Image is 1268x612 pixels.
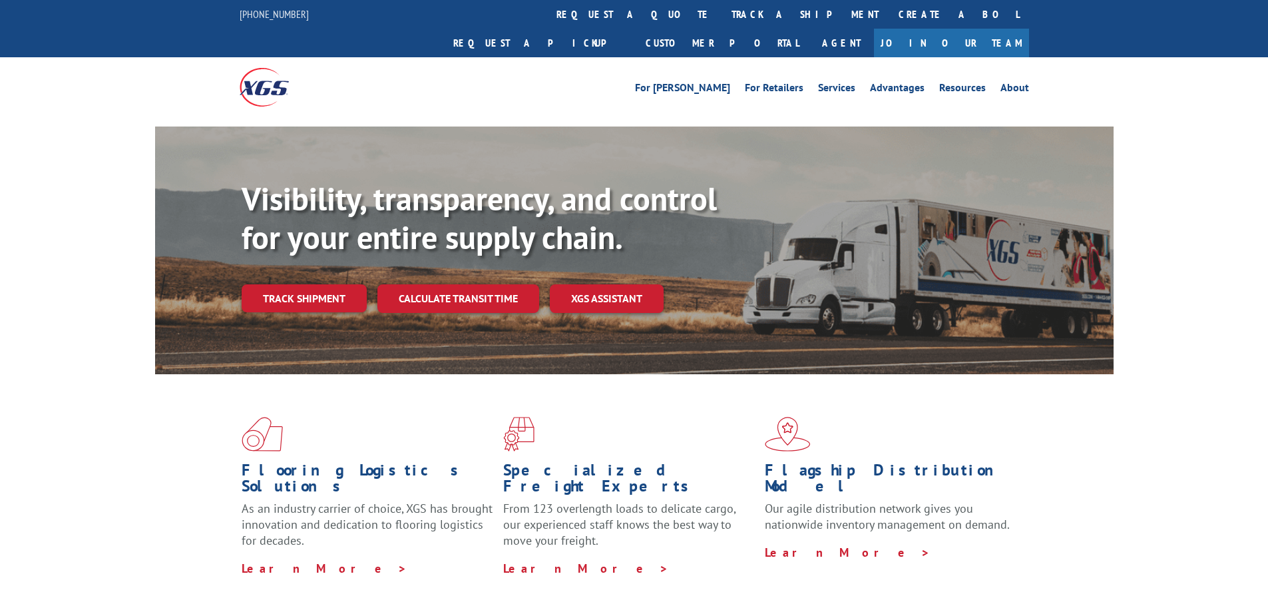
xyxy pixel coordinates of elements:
h1: Flagship Distribution Model [765,462,1016,501]
a: Track shipment [242,284,367,312]
a: Resources [939,83,986,97]
a: Services [818,83,855,97]
h1: Flooring Logistics Solutions [242,462,493,501]
a: Learn More > [242,561,407,576]
span: Our agile distribution network gives you nationwide inventory management on demand. [765,501,1010,532]
a: Learn More > [765,545,931,560]
img: xgs-icon-total-supply-chain-intelligence-red [242,417,283,452]
img: xgs-icon-focused-on-flooring-red [503,417,534,452]
p: From 123 overlength loads to delicate cargo, our experienced staff knows the best way to move you... [503,501,755,560]
img: xgs-icon-flagship-distribution-model-red [765,417,811,452]
a: Agent [809,29,874,57]
span: As an industry carrier of choice, XGS has brought innovation and dedication to flooring logistics... [242,501,493,548]
a: Customer Portal [636,29,809,57]
a: About [1000,83,1029,97]
a: Request a pickup [443,29,636,57]
a: Calculate transit time [377,284,539,313]
h1: Specialized Freight Experts [503,462,755,501]
a: Learn More > [503,561,669,576]
a: Advantages [870,83,925,97]
a: Join Our Team [874,29,1029,57]
a: For Retailers [745,83,803,97]
a: For [PERSON_NAME] [635,83,730,97]
b: Visibility, transparency, and control for your entire supply chain. [242,178,717,258]
a: [PHONE_NUMBER] [240,7,309,21]
a: XGS ASSISTANT [550,284,664,313]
